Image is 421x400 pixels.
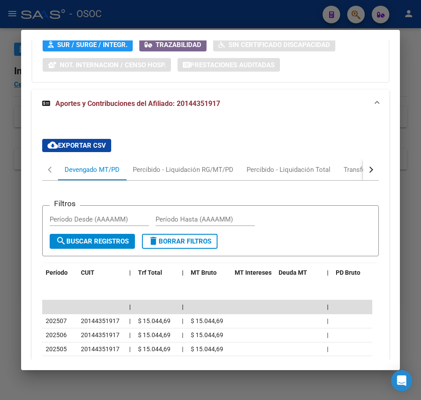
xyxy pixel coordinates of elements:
[182,269,184,276] span: |
[323,263,332,282] datatable-header-cell: |
[46,269,68,276] span: Período
[191,345,223,353] span: $ 15.044,69
[42,263,77,282] datatable-header-cell: Período
[50,234,135,249] button: Buscar Registros
[42,139,111,152] button: Exportar CSV
[56,237,129,245] span: Buscar Registros
[138,331,171,338] span: $ 15.044,69
[46,359,67,366] span: 202504
[50,199,80,208] h3: Filtros
[129,359,131,366] span: |
[191,359,223,366] span: $ 15.044,69
[81,331,120,338] span: 20144351917
[129,317,131,324] span: |
[81,269,94,276] span: CUIT
[235,269,272,276] span: MT Intereses
[129,269,131,276] span: |
[129,303,131,310] span: |
[191,317,223,324] span: $ 15.044,69
[391,370,412,391] div: Open Intercom Messenger
[81,345,120,353] span: 20144351917
[327,303,329,310] span: |
[182,331,183,338] span: |
[279,269,307,276] span: Deuda MT
[139,38,207,51] button: Trazabilidad
[134,263,178,282] datatable-header-cell: Trf Total
[156,41,201,49] span: Trazabilidad
[182,359,183,366] span: |
[142,234,218,249] button: Borrar Filtros
[327,331,328,338] span: |
[191,269,217,276] span: MT Bruto
[47,140,58,150] mat-icon: cloud_download
[138,269,162,276] span: Trf Total
[344,165,406,175] div: Transferencias ARCA
[327,269,329,276] span: |
[229,41,330,49] span: Sin Certificado Discapacidad
[327,317,328,324] span: |
[55,99,220,108] span: Aportes y Contribuciones del Afiliado: 20144351917
[46,331,67,338] span: 202506
[138,317,171,324] span: $ 15.044,69
[178,58,280,72] button: Prestaciones Auditadas
[129,345,131,353] span: |
[336,269,360,276] span: PD Bruto
[43,58,171,72] button: Not. Internacion / Censo Hosp.
[327,345,328,353] span: |
[187,263,231,282] datatable-header-cell: MT Bruto
[129,331,131,338] span: |
[65,165,120,175] div: Devengado MT/PD
[275,263,323,282] datatable-header-cell: Deuda MT
[47,142,106,149] span: Exportar CSV
[247,165,330,175] div: Percibido - Liquidación Total
[56,236,66,246] mat-icon: search
[178,263,187,282] datatable-header-cell: |
[57,41,127,49] span: SUR / SURGE / INTEGR.
[327,359,328,366] span: |
[191,331,223,338] span: $ 15.044,69
[81,359,120,366] span: 20144351917
[148,236,159,246] mat-icon: delete
[231,263,275,282] datatable-header-cell: MT Intereses
[126,263,134,282] datatable-header-cell: |
[182,317,183,324] span: |
[43,38,133,51] button: SUR / SURGE / INTEGR.
[182,345,183,353] span: |
[46,317,67,324] span: 202507
[46,345,67,353] span: 202505
[133,165,233,175] div: Percibido - Liquidación RG/MT/PD
[332,263,376,282] datatable-header-cell: PD Bruto
[81,317,120,324] span: 20144351917
[60,61,166,69] span: Not. Internacion / Censo Hosp.
[77,263,126,282] datatable-header-cell: CUIT
[32,90,389,118] mat-expansion-panel-header: Aportes y Contribuciones del Afiliado: 20144351917
[138,359,171,366] span: $ 15.044,69
[182,303,184,310] span: |
[138,345,171,353] span: $ 15.044,69
[213,38,335,51] button: Sin Certificado Discapacidad
[148,237,211,245] span: Borrar Filtros
[190,61,275,69] span: Prestaciones Auditadas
